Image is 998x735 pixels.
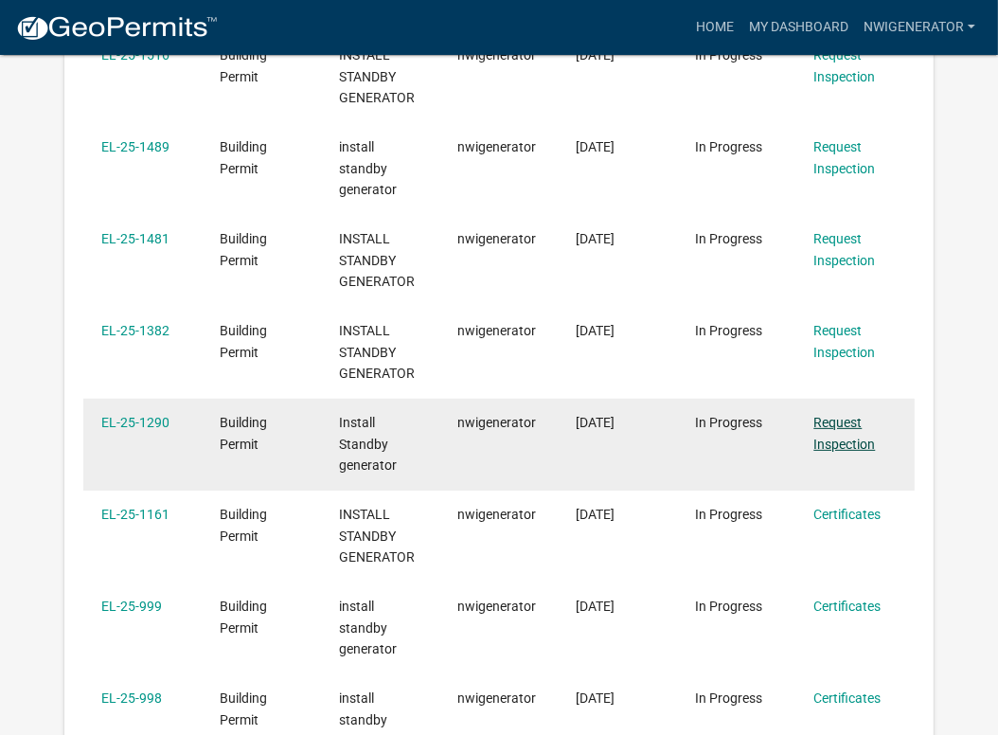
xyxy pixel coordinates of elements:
[339,47,415,106] span: INSTALL STANDBY GENERATOR
[101,690,162,706] a: EL-25-998
[101,139,169,154] a: EL-25-1489
[457,690,536,706] span: nwigenerator
[695,507,762,522] span: In Progress
[813,690,881,706] a: Certificates
[695,690,762,706] span: In Progress
[339,231,415,290] span: INSTALL STANDBY GENERATOR
[220,231,267,268] span: Building Permit
[101,507,169,522] a: EL-25-1161
[577,415,615,430] span: 07/16/2025
[339,139,397,198] span: install standby generator
[101,415,169,430] a: EL-25-1290
[220,690,267,727] span: Building Permit
[695,415,762,430] span: In Progress
[577,47,615,63] span: 08/14/2025
[339,415,397,474] span: Install Standby generator
[220,507,267,544] span: Building Permit
[339,507,415,565] span: INSTALL STANDBY GENERATOR
[577,139,615,154] span: 08/13/2025
[220,323,267,360] span: Building Permit
[101,47,169,63] a: EL-25-1516
[339,323,415,382] span: INSTALL STANDBY GENERATOR
[813,323,875,360] a: Request Inspection
[813,507,881,522] a: Certificates
[695,47,762,63] span: In Progress
[220,139,267,176] span: Building Permit
[577,599,615,614] span: 06/10/2025
[101,231,169,246] a: EL-25-1481
[220,599,267,636] span: Building Permit
[339,599,397,657] span: install standby generator
[101,323,169,338] a: EL-25-1382
[457,415,536,430] span: nwigenerator
[220,415,267,452] span: Building Permit
[457,599,536,614] span: nwigenerator
[577,231,615,246] span: 08/12/2025
[577,323,615,338] span: 07/29/2025
[813,599,881,614] a: Certificates
[813,231,875,268] a: Request Inspection
[457,323,536,338] span: nwigenerator
[101,599,162,614] a: EL-25-999
[695,323,762,338] span: In Progress
[856,9,983,45] a: nwigenerator
[577,507,615,522] span: 07/01/2025
[457,47,536,63] span: nwigenerator
[577,690,615,706] span: 06/10/2025
[457,139,536,154] span: nwigenerator
[741,9,856,45] a: My Dashboard
[813,415,875,452] a: Request Inspection
[695,231,762,246] span: In Progress
[813,139,875,176] a: Request Inspection
[457,231,536,246] span: nwigenerator
[457,507,536,522] span: nwigenerator
[695,599,762,614] span: In Progress
[695,139,762,154] span: In Progress
[688,9,741,45] a: Home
